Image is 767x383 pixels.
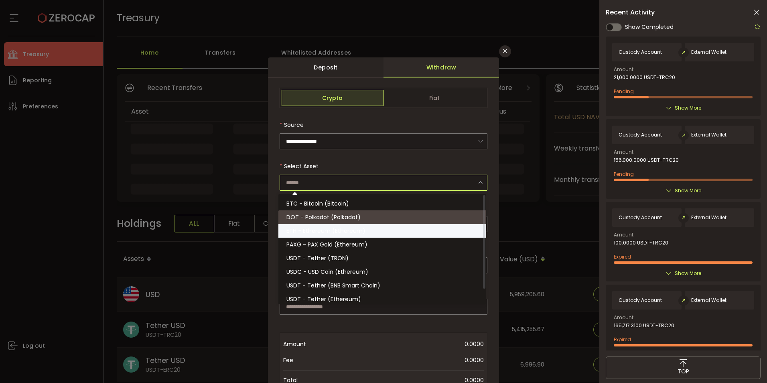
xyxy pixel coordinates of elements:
[675,187,701,195] span: Show More
[691,215,726,220] span: External Wallet
[619,132,662,138] span: Custody Account
[283,352,347,368] span: Fee
[619,215,662,220] span: Custody Account
[286,254,349,262] span: USDT - Tether (TRON)
[383,90,485,106] span: Fiat
[619,49,662,55] span: Custody Account
[286,213,361,221] span: DOT - Polkadot (Polkadot)
[286,268,368,276] span: USDC - USD Coin (Ethereum)
[286,295,361,303] span: USDT - Tether (Ethereum)
[614,323,674,328] span: 165,717.3100 USDT-TRC20
[691,132,726,138] span: External Wallet
[614,240,668,246] span: 100.0000 USDT-TRC20
[614,253,631,260] span: Expired
[268,57,383,77] div: Deposit
[614,232,633,237] span: Amount
[286,281,380,289] span: USDT - Tether (BNB Smart Chain)
[347,352,484,368] span: 0.0000
[675,269,701,277] span: Show More
[727,344,767,383] iframe: Chat Widget
[614,67,633,72] span: Amount
[283,336,347,352] span: Amount
[614,315,633,320] span: Amount
[286,240,367,249] span: PAXG - PAX Gold (Ethereum)
[347,336,484,352] span: 0.0000
[691,297,726,303] span: External Wallet
[614,157,679,163] span: 156,000.0000 USDT-TRC20
[383,57,499,77] div: Withdraw
[282,90,383,106] span: Crypto
[614,150,633,155] span: Amount
[619,297,662,303] span: Custody Account
[675,104,701,112] span: Show More
[614,75,675,80] span: 21,000.0000 USDT-TRC20
[691,49,726,55] span: External Wallet
[614,336,631,343] span: Expired
[280,121,304,129] label: Source
[606,9,655,16] span: Recent Activity
[614,88,634,95] span: Pending
[280,162,319,170] label: Select Asset
[286,227,365,235] span: ETH - Ethereum (Ethereum)
[625,23,674,31] span: Show Completed
[286,200,349,208] span: BTC - Bitcoin (Bitcoin)
[678,367,689,376] span: TOP
[614,171,634,177] span: Pending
